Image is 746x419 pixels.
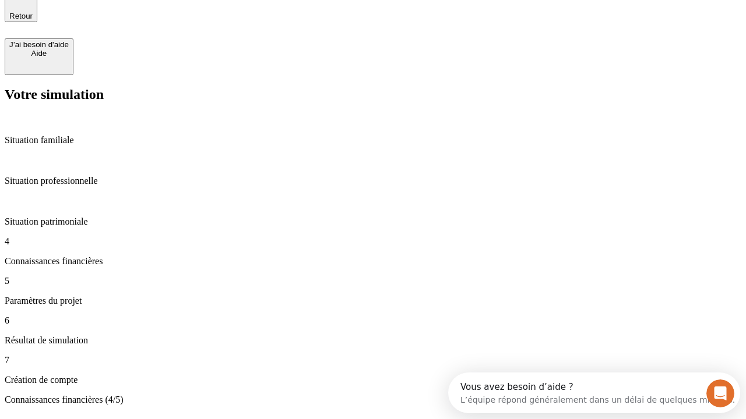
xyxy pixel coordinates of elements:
button: J’ai besoin d'aideAide [5,38,73,75]
p: Situation professionnelle [5,176,741,186]
h2: Votre simulation [5,87,741,102]
p: 4 [5,236,741,247]
div: Ouvrir le Messenger Intercom [5,5,321,37]
p: 7 [5,355,741,365]
iframe: Intercom live chat discovery launcher [448,372,740,413]
p: Connaissances financières (4/5) [5,395,741,405]
p: Situation familiale [5,135,741,145]
p: Création de compte [5,375,741,385]
span: Retour [9,12,33,20]
div: J’ai besoin d'aide [9,40,69,49]
p: Situation patrimoniale [5,216,741,227]
div: L’équipe répond généralement dans un délai de quelques minutes. [12,19,287,31]
p: Connaissances financières [5,256,741,267]
iframe: Intercom live chat [706,379,734,407]
div: Aide [9,49,69,58]
p: 6 [5,315,741,326]
p: Paramètres du projet [5,296,741,306]
div: Vous avez besoin d’aide ? [12,10,287,19]
p: Résultat de simulation [5,335,741,346]
p: 5 [5,276,741,286]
